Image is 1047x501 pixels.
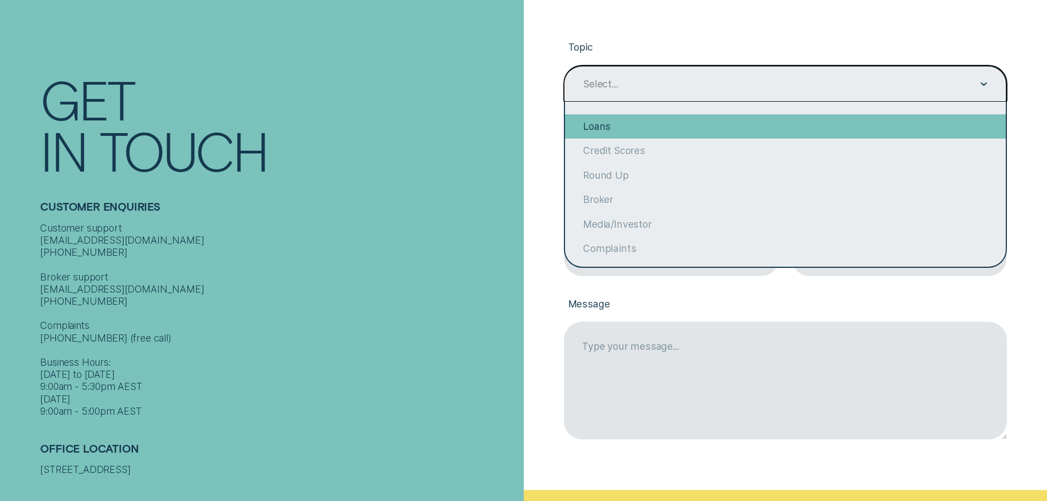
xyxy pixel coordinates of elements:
h2: Customer Enquiries [40,200,517,222]
div: Round Up [565,163,1006,188]
div: Customer support [EMAIL_ADDRESS][DOMAIN_NAME] [PHONE_NUMBER] Broker support [EMAIL_ADDRESS][DOMAI... [40,222,517,418]
div: Loans [565,114,1006,139]
div: Broker [565,188,1006,212]
div: [STREET_ADDRESS] [40,464,517,476]
div: Credit Scores [565,139,1006,163]
div: Touch [99,124,268,175]
div: Media/Investor [565,212,1006,236]
div: General [565,261,1006,285]
label: Topic [564,31,1007,65]
label: Message [564,288,1007,322]
div: Complaints [565,236,1006,261]
h1: Get In Touch [40,73,517,175]
div: Get [40,73,134,124]
div: Select... [583,78,618,90]
div: In [40,124,86,175]
h2: Office Location [40,442,517,464]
